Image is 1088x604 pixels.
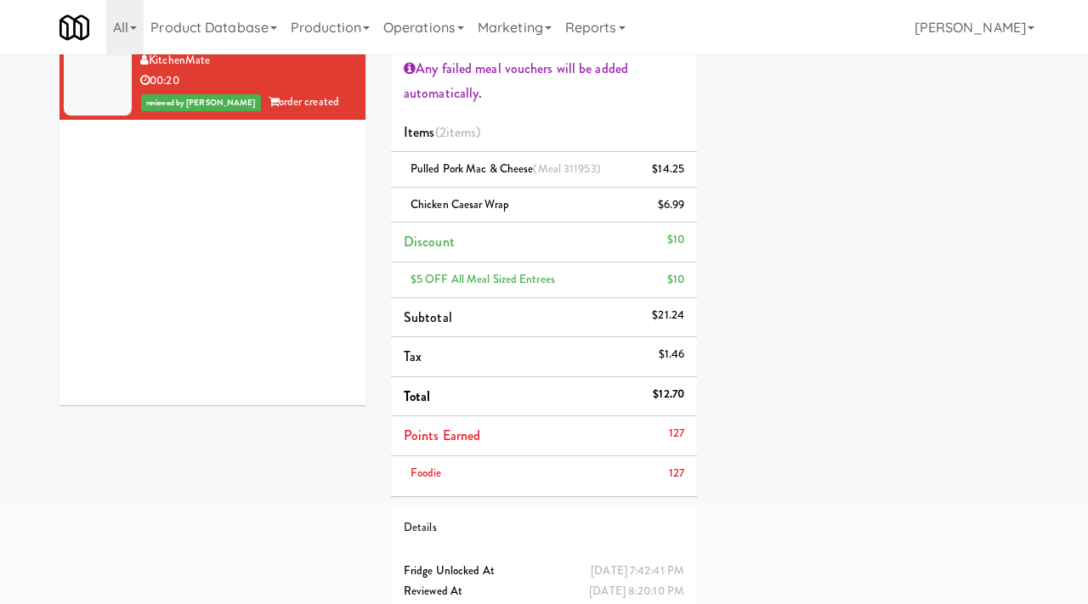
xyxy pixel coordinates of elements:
span: Subtotal [404,308,452,327]
div: $1.46 [659,344,685,365]
div: Fridge Unlocked At [404,561,684,582]
div: [DATE] 8:20:10 PM [589,581,684,602]
ng-pluralize: items [446,122,477,142]
span: Chicken Caesar Wrap [411,196,509,212]
div: [DATE] 7:42:41 PM [591,561,684,582]
div: 00:20 [140,71,353,92]
span: Items [404,122,480,142]
div: 127 [669,423,684,444]
span: reviewed by [PERSON_NAME] [141,94,261,111]
span: Tax [404,347,422,366]
div: KitchenMate [140,50,353,71]
span: Discount [404,232,455,251]
span: Total [404,387,431,406]
div: Reviewed At [404,581,684,602]
div: $12.70 [653,384,684,405]
div: 127 [669,463,684,484]
span: order created [269,93,339,110]
span: (Meal 311953) [533,161,600,177]
div: Details [404,517,684,539]
span: Points Earned [404,426,480,445]
img: Micromart [59,13,89,42]
div: $14.25 [652,159,684,180]
span: (2 ) [435,122,481,142]
span: Foodie [411,465,442,481]
div: $10 [667,229,684,251]
div: Any failed meal vouchers will be added automatically. [404,56,684,106]
span: Pulled Pork Mac & Cheese [411,161,601,177]
span: $5 OFF All Meal Sized Entrees [411,271,555,287]
div: $10 [667,269,684,291]
div: $6.99 [658,195,685,216]
div: $21.24 [652,305,684,326]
